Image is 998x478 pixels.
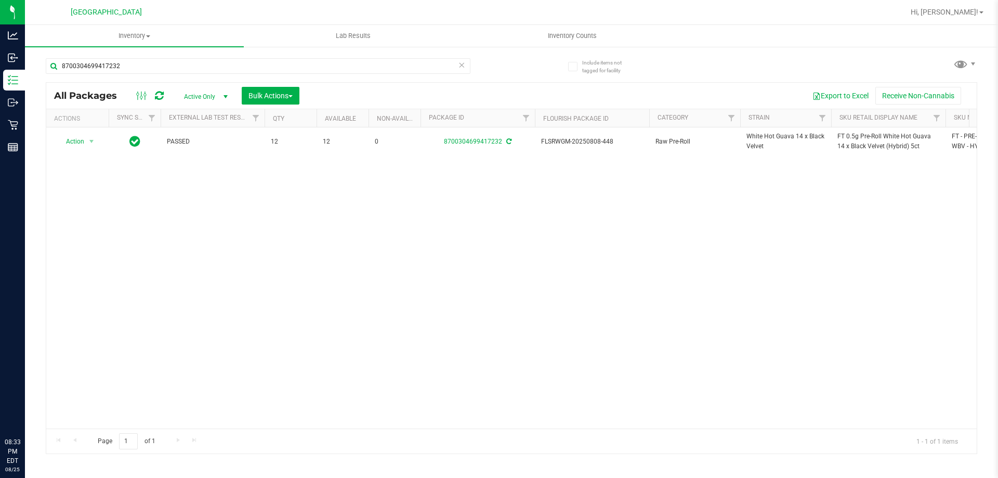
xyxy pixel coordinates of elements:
[911,8,978,16] span: Hi, [PERSON_NAME]!
[10,395,42,426] iframe: Resource center
[518,109,535,127] a: Filter
[85,134,98,149] span: select
[534,31,611,41] span: Inventory Counts
[117,114,157,121] a: Sync Status
[541,137,643,147] span: FLSRWGM-20250808-448
[247,109,265,127] a: Filter
[271,137,310,147] span: 12
[89,433,164,449] span: Page of 1
[242,87,299,105] button: Bulk Actions
[875,87,961,105] button: Receive Non-Cannabis
[928,109,946,127] a: Filter
[5,466,20,473] p: 08/25
[248,92,293,100] span: Bulk Actions
[458,58,465,72] span: Clear
[71,8,142,17] span: [GEOGRAPHIC_DATA]
[322,31,385,41] span: Lab Results
[54,90,127,101] span: All Packages
[954,114,985,121] a: SKU Name
[463,25,681,47] a: Inventory Counts
[837,132,939,151] span: FT 0.5g Pre-Roll White Hot Guava 14 x Black Velvet (Hybrid) 5ct
[723,109,740,127] a: Filter
[129,134,140,149] span: In Sync
[375,137,414,147] span: 0
[8,120,18,130] inline-svg: Retail
[8,97,18,108] inline-svg: Outbound
[8,142,18,152] inline-svg: Reports
[8,30,18,41] inline-svg: Analytics
[169,114,251,121] a: External Lab Test Result
[5,437,20,466] p: 08:33 PM EDT
[8,53,18,63] inline-svg: Inbound
[543,115,609,122] a: Flourish Package ID
[429,114,464,121] a: Package ID
[167,137,258,147] span: PASSED
[655,137,734,147] span: Raw Pre-Roll
[25,31,244,41] span: Inventory
[377,115,423,122] a: Non-Available
[143,109,161,127] a: Filter
[323,137,362,147] span: 12
[908,433,966,449] span: 1 - 1 of 1 items
[57,134,85,149] span: Action
[444,138,502,145] a: 8700304699417232
[325,115,356,122] a: Available
[244,25,463,47] a: Lab Results
[119,433,138,449] input: 1
[46,58,470,74] input: Search Package ID, Item Name, SKU, Lot or Part Number...
[25,25,244,47] a: Inventory
[8,75,18,85] inline-svg: Inventory
[505,138,511,145] span: Sync from Compliance System
[814,109,831,127] a: Filter
[746,132,825,151] span: White Hot Guava 14 x Black Velvet
[658,114,688,121] a: Category
[839,114,917,121] a: Sku Retail Display Name
[54,115,104,122] div: Actions
[582,59,634,74] span: Include items not tagged for facility
[806,87,875,105] button: Export to Excel
[273,115,284,122] a: Qty
[748,114,770,121] a: Strain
